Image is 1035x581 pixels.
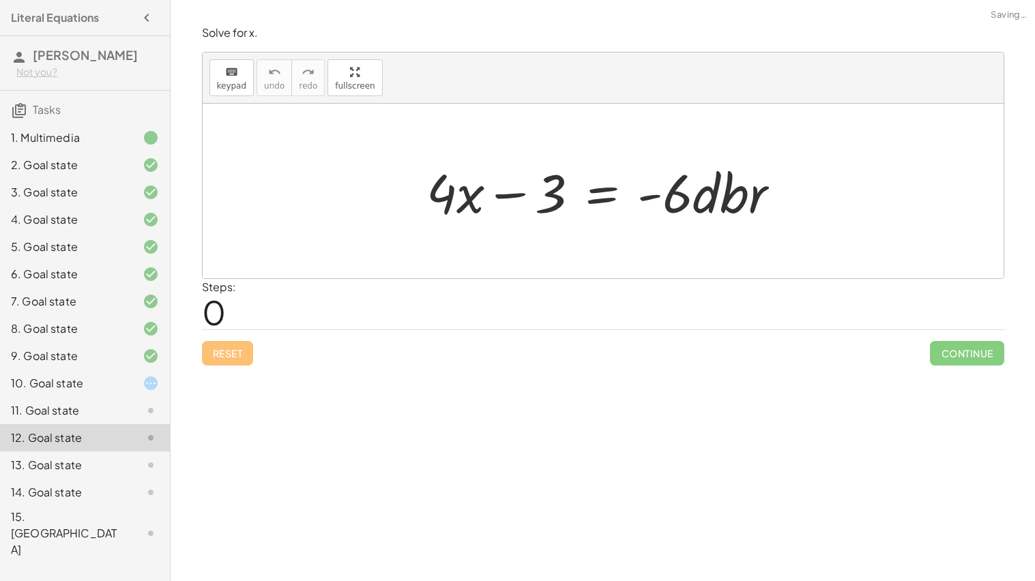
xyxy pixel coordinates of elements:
[202,25,1004,41] p: Solve for x.
[209,59,254,96] button: keyboardkeypad
[143,211,159,228] i: Task finished and correct.
[143,293,159,310] i: Task finished and correct.
[991,8,1027,22] span: Saving…
[11,402,121,419] div: 11. Goal state
[143,375,159,391] i: Task started.
[11,239,121,255] div: 5. Goal state
[143,239,159,255] i: Task finished and correct.
[143,266,159,282] i: Task finished and correct.
[16,65,159,79] div: Not you?
[217,81,247,91] span: keypad
[143,402,159,419] i: Task not started.
[11,375,121,391] div: 10. Goal state
[299,81,317,91] span: redo
[202,280,236,294] label: Steps:
[11,184,121,200] div: 3. Goal state
[11,130,121,146] div: 1. Multimedia
[257,59,292,96] button: undoundo
[11,457,121,473] div: 13. Goal state
[11,509,121,558] div: 15. [GEOGRAPHIC_DATA]
[143,157,159,173] i: Task finished and correct.
[335,81,375,91] span: fullscreen
[11,430,121,446] div: 12. Goal state
[11,10,99,26] h4: Literal Equations
[291,59,325,96] button: redoredo
[327,59,382,96] button: fullscreen
[202,291,226,333] span: 0
[143,130,159,146] i: Task finished.
[11,293,121,310] div: 7. Goal state
[143,184,159,200] i: Task finished and correct.
[143,348,159,364] i: Task finished and correct.
[225,64,238,80] i: keyboard
[268,64,281,80] i: undo
[33,102,61,117] span: Tasks
[143,484,159,501] i: Task not started.
[11,348,121,364] div: 9. Goal state
[11,266,121,282] div: 6. Goal state
[143,430,159,446] i: Task not started.
[302,64,315,80] i: redo
[11,484,121,501] div: 14. Goal state
[143,457,159,473] i: Task not started.
[33,47,138,63] span: [PERSON_NAME]
[11,321,121,337] div: 8. Goal state
[143,525,159,541] i: Task not started.
[264,81,285,91] span: undo
[11,157,121,173] div: 2. Goal state
[143,321,159,337] i: Task finished and correct.
[11,211,121,228] div: 4. Goal state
